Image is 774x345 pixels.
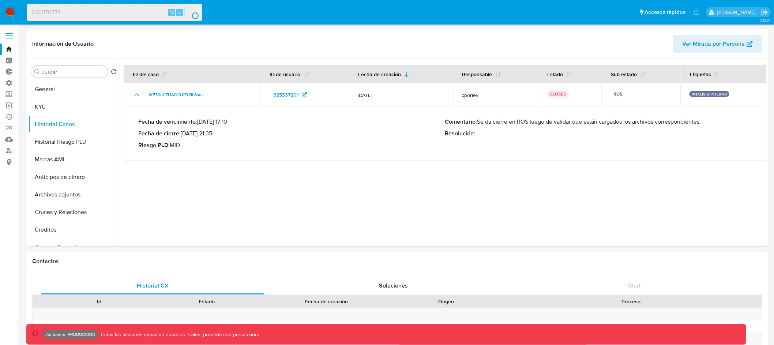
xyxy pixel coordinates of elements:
[28,221,120,239] button: Créditos
[158,298,255,305] div: Estado
[111,69,117,77] button: Volver al orden por defecto
[628,281,641,290] span: Chat
[169,9,174,16] span: ⌥
[28,116,120,133] button: Historial Casos
[184,7,199,18] button: search-icon
[28,168,120,186] button: Anticipos de dinero
[673,35,762,53] button: Ver Mirada por Persona
[379,281,408,290] span: Soluciones
[645,8,686,16] span: Accesos rápidos
[98,331,259,338] p: Todas las acciones impactan usuarios reales, proceda con precaución.
[28,80,120,98] button: General
[34,69,40,75] button: Buscar
[32,40,94,48] h1: Información de Usuario
[27,8,202,17] input: Buscar usuario o caso...
[50,298,148,305] div: Id
[693,9,699,15] a: Notificaciones
[683,35,745,53] span: Ver Mirada por Persona
[41,69,105,75] input: Buscar
[398,298,495,305] div: Origen
[717,9,758,16] p: diego.assum@mercadolibre.com
[28,203,120,221] button: Cruces y Relaciones
[28,133,120,151] button: Historial Riesgo PLD
[266,298,387,305] div: Fecha de creación
[32,258,762,265] h1: Contactos
[28,186,120,203] button: Archivos adjuntos
[28,239,120,256] button: Cuentas Bancarias
[761,8,769,16] a: Salir
[505,298,757,305] div: Proceso
[179,9,181,16] span: s
[137,281,169,290] span: Historial CX
[28,151,120,168] button: Marcas AML
[28,98,120,116] button: KYC
[46,333,95,336] p: Ambiente: PRODUCCIÓN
